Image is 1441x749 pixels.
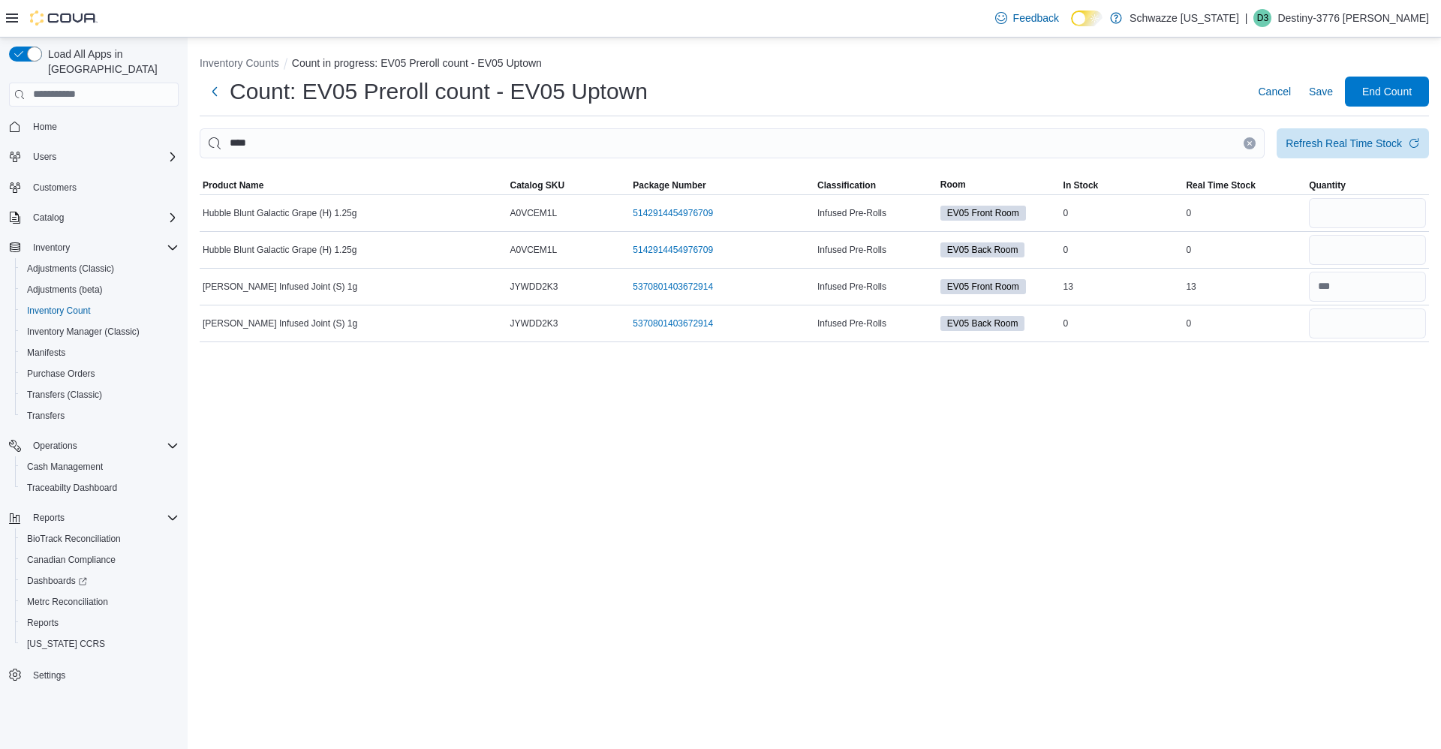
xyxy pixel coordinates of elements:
span: Reports [33,512,65,524]
a: 5142914454976709 [633,207,713,219]
span: Transfers [21,407,179,425]
span: Purchase Orders [27,368,95,380]
button: Clear input [1244,137,1256,149]
span: Users [33,151,56,163]
span: Metrc Reconciliation [27,596,108,608]
button: BioTrack Reconciliation [15,528,185,549]
input: This is a search bar. After typing your query, hit enter to filter the results lower in the page. [200,128,1265,158]
span: Adjustments (Classic) [21,260,179,278]
span: [US_STATE] CCRS [27,638,105,650]
a: Feedback [989,3,1065,33]
button: In Stock [1060,176,1184,194]
button: Settings [3,663,185,685]
span: Home [33,121,57,133]
button: Catalog [3,207,185,228]
div: 13 [1060,278,1184,296]
button: Catalog [27,209,70,227]
span: Operations [27,437,179,455]
button: Users [27,148,62,166]
span: BioTrack Reconciliation [27,533,121,545]
span: Settings [33,669,65,681]
div: 0 [1060,241,1184,259]
button: Adjustments (Classic) [15,258,185,279]
span: Adjustments (beta) [27,284,103,296]
div: 0 [1060,314,1184,332]
span: Catalog [33,212,64,224]
span: Transfers (Classic) [21,386,179,404]
span: Adjustments (beta) [21,281,179,299]
span: EV05 Front Room [947,206,1019,220]
button: Package Number [630,176,814,194]
a: Dashboards [15,570,185,591]
button: Refresh Real Time Stock [1277,128,1429,158]
span: Settings [27,665,179,684]
span: EV05 Back Room [940,242,1025,257]
span: Purchase Orders [21,365,179,383]
span: Cancel [1258,84,1291,99]
button: Inventory Counts [200,57,279,69]
button: Reports [3,507,185,528]
span: Home [27,117,179,136]
span: Save [1309,84,1333,99]
a: Inventory Count [21,302,97,320]
span: Package Number [633,179,705,191]
a: 5370801403672914 [633,281,713,293]
span: EV05 Front Room [940,279,1026,294]
div: 0 [1183,241,1306,259]
button: Operations [3,435,185,456]
span: Operations [33,440,77,452]
span: JYWDD2K3 [510,281,558,293]
span: Transfers [27,410,65,422]
button: Count in progress: EV05 Preroll count - EV05 Uptown [292,57,542,69]
span: Room [940,179,966,191]
input: Dark Mode [1071,11,1103,26]
a: Dashboards [21,572,93,590]
span: Catalog SKU [510,179,565,191]
span: Catalog [27,209,179,227]
span: Infused Pre-Rolls [817,207,886,219]
button: Canadian Compliance [15,549,185,570]
p: Schwazze [US_STATE] [1130,9,1239,27]
span: End Count [1362,84,1412,99]
a: 5370801403672914 [633,317,713,329]
a: Transfers (Classic) [21,386,108,404]
span: A0VCEM1L [510,244,558,256]
button: Traceabilty Dashboard [15,477,185,498]
a: Home [27,118,63,136]
span: Manifests [21,344,179,362]
span: Customers [27,178,179,197]
span: Real Time Stock [1186,179,1255,191]
div: Refresh Real Time Stock [1286,136,1402,151]
span: Users [27,148,179,166]
span: Metrc Reconciliation [21,593,179,611]
span: Load All Apps in [GEOGRAPHIC_DATA] [42,47,179,77]
span: BioTrack Reconciliation [21,530,179,548]
span: Adjustments (Classic) [27,263,114,275]
button: Purchase Orders [15,363,185,384]
span: EV05 Back Room [940,316,1025,331]
span: Transfers (Classic) [27,389,102,401]
span: Traceabilty Dashboard [21,479,179,497]
button: Reports [15,612,185,633]
button: Home [3,116,185,137]
span: Canadian Compliance [21,551,179,569]
button: Real Time Stock [1183,176,1306,194]
button: Product Name [200,176,507,194]
button: Manifests [15,342,185,363]
nav: Complex example [9,110,179,725]
a: [US_STATE] CCRS [21,635,111,653]
span: In Stock [1063,179,1099,191]
a: Metrc Reconciliation [21,593,114,611]
button: Next [200,77,230,107]
span: Reports [27,509,179,527]
button: Inventory [3,237,185,258]
a: Purchase Orders [21,365,101,383]
p: | [1245,9,1248,27]
button: [US_STATE] CCRS [15,633,185,654]
span: Washington CCRS [21,635,179,653]
button: Users [3,146,185,167]
button: Reports [27,509,71,527]
div: 13 [1183,278,1306,296]
span: Dark Mode [1071,26,1072,27]
span: Canadian Compliance [27,554,116,566]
